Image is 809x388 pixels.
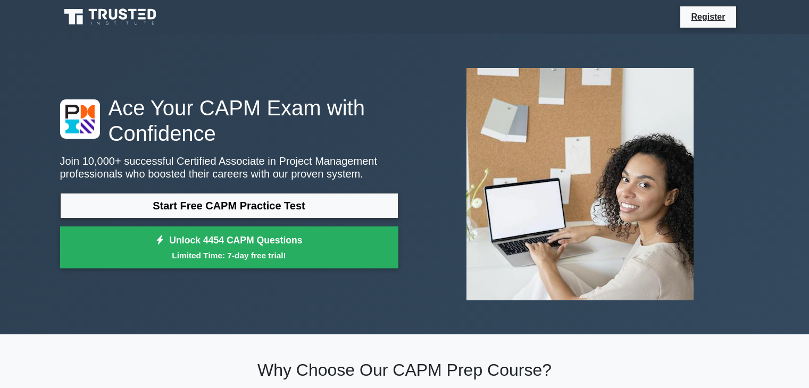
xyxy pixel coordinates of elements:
h2: Why Choose Our CAPM Prep Course? [60,360,749,380]
h1: Ace Your CAPM Exam with Confidence [60,95,398,146]
a: Unlock 4454 CAPM QuestionsLimited Time: 7-day free trial! [60,226,398,269]
small: Limited Time: 7-day free trial! [73,249,385,262]
p: Join 10,000+ successful Certified Associate in Project Management professionals who boosted their... [60,155,398,180]
a: Start Free CAPM Practice Test [60,193,398,218]
a: Register [685,10,731,23]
